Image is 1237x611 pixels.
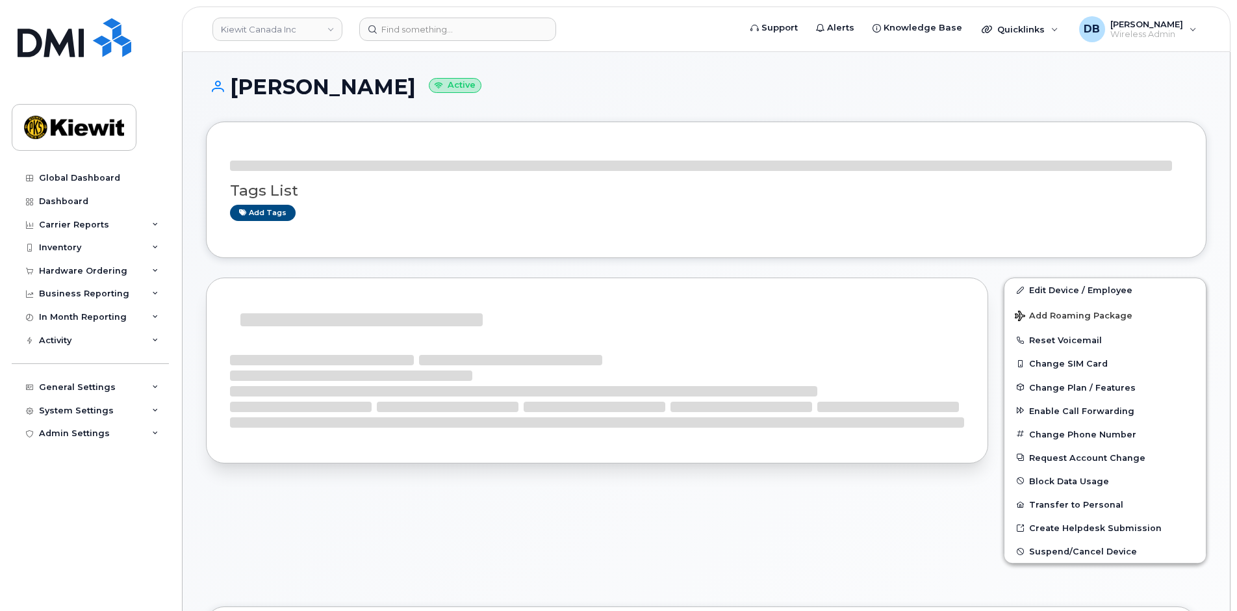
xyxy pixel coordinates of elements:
button: Transfer to Personal [1004,493,1206,516]
small: Active [429,78,481,93]
button: Change Plan / Features [1004,376,1206,399]
span: Suspend/Cancel Device [1029,547,1137,556]
a: Create Helpdesk Submission [1004,516,1206,539]
span: Enable Call Forwarding [1029,406,1134,415]
button: Reset Voicemail [1004,328,1206,352]
button: Block Data Usage [1004,469,1206,493]
span: Add Roaming Package [1015,311,1132,323]
a: Add tags [230,205,296,221]
h3: Tags List [230,183,1182,199]
button: Add Roaming Package [1004,302,1206,328]
button: Enable Call Forwarding [1004,399,1206,422]
h1: [PERSON_NAME] [206,75,1206,98]
a: Edit Device / Employee [1004,278,1206,302]
button: Change SIM Card [1004,352,1206,375]
span: Change Plan / Features [1029,382,1136,392]
button: Change Phone Number [1004,422,1206,446]
button: Request Account Change [1004,446,1206,469]
button: Suspend/Cancel Device [1004,539,1206,563]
